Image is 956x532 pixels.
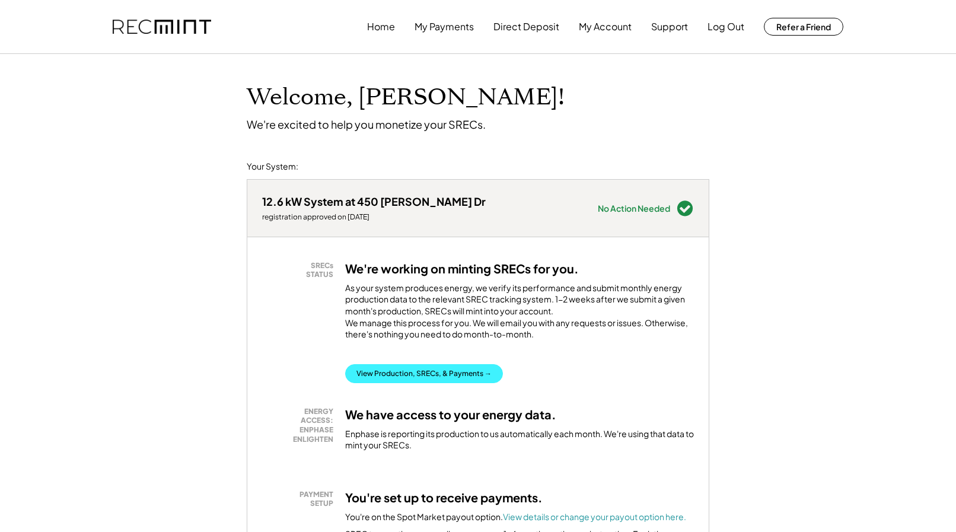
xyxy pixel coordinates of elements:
[345,364,503,383] button: View Production, SRECs, & Payments →
[345,282,694,346] div: As your system produces energy, we verify its performance and submit monthly energy production da...
[345,490,543,505] h3: You're set up to receive payments.
[579,15,632,39] button: My Account
[651,15,688,39] button: Support
[262,212,486,222] div: registration approved on [DATE]
[367,15,395,39] button: Home
[493,15,559,39] button: Direct Deposit
[708,15,744,39] button: Log Out
[247,117,486,131] div: We're excited to help you monetize your SRECs.
[415,15,474,39] button: My Payments
[345,261,579,276] h3: We're working on minting SRECs for you.
[268,490,333,508] div: PAYMENT SETUP
[262,195,486,208] div: 12.6 kW System at 450 [PERSON_NAME] Dr
[345,407,556,422] h3: We have access to your energy data.
[268,261,333,279] div: SRECs STATUS
[503,511,686,522] a: View details or change your payout option here.
[345,511,686,523] div: You're on the Spot Market payout option.
[598,204,670,212] div: No Action Needed
[764,18,843,36] button: Refer a Friend
[247,161,298,173] div: Your System:
[247,84,565,112] h1: Welcome, [PERSON_NAME]!
[113,20,211,34] img: recmint-logotype%403x.png
[268,407,333,444] div: ENERGY ACCESS: ENPHASE ENLIGHTEN
[345,428,694,451] div: Enphase is reporting its production to us automatically each month. We're using that data to mint...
